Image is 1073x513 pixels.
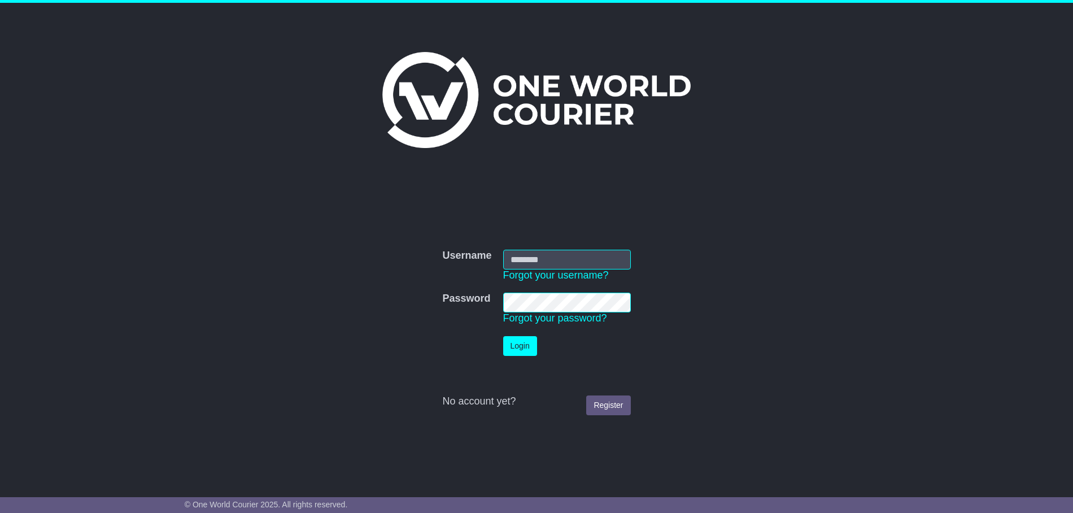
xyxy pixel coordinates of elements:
img: One World [382,52,691,148]
label: Username [442,250,491,262]
a: Forgot your password? [503,312,607,324]
button: Login [503,336,537,356]
label: Password [442,293,490,305]
span: © One World Courier 2025. All rights reserved. [185,500,348,509]
a: Register [586,395,630,415]
a: Forgot your username? [503,269,609,281]
div: No account yet? [442,395,630,408]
